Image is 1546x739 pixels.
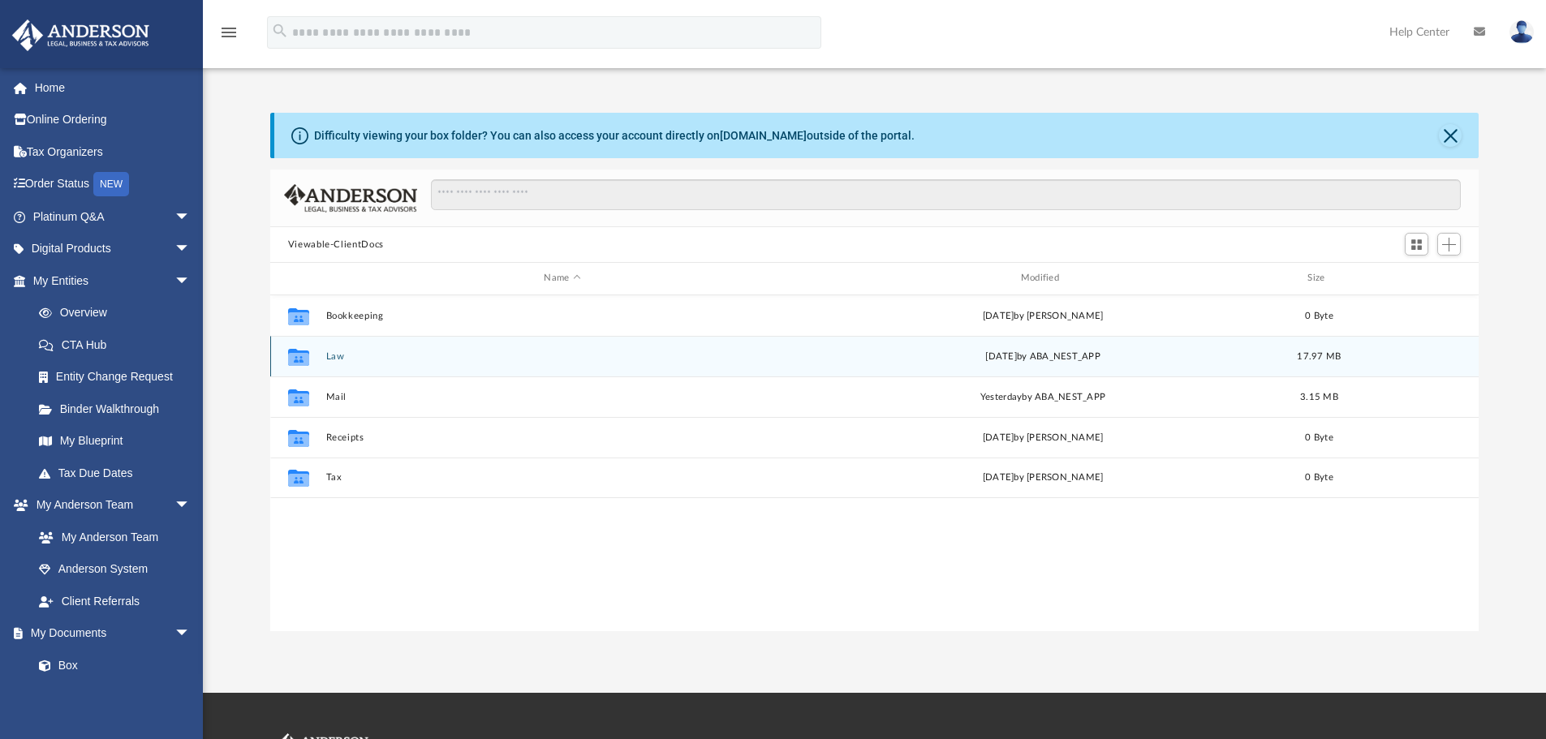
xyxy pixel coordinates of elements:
span: 0 Byte [1305,473,1333,482]
a: My Blueprint [23,425,207,458]
span: arrow_drop_down [174,264,207,298]
a: My Anderson Team [23,521,199,553]
a: [DOMAIN_NAME] [720,129,807,142]
span: arrow_drop_down [174,489,207,522]
a: My Entitiesarrow_drop_down [11,264,215,297]
button: Mail [325,392,799,402]
a: Tax Organizers [11,135,215,168]
a: My Anderson Teamarrow_drop_down [11,489,207,522]
div: [DATE] by [PERSON_NAME] [806,470,1279,485]
button: Viewable-ClientDocs [288,238,384,252]
span: arrow_drop_down [174,617,207,651]
div: NEW [93,172,129,196]
a: Online Ordering [11,104,215,136]
div: Name [325,271,799,286]
a: Meeting Minutes [23,681,207,714]
a: Binder Walkthrough [23,393,215,425]
button: Receipts [325,432,799,443]
button: Switch to Grid View [1405,233,1429,256]
div: [DATE] by [PERSON_NAME] [806,308,1279,323]
a: Client Referrals [23,585,207,617]
a: My Documentsarrow_drop_down [11,617,207,650]
a: menu [219,31,239,42]
div: Modified [806,271,1280,286]
i: menu [219,23,239,42]
a: Anderson System [23,553,207,586]
a: CTA Hub [23,329,215,361]
span: 0 Byte [1305,432,1333,441]
div: [DATE] by ABA_NEST_APP [806,349,1279,363]
span: arrow_drop_down [174,200,207,234]
i: search [271,22,289,40]
span: yesterday [980,392,1022,401]
a: Tax Due Dates [23,457,215,489]
span: arrow_drop_down [174,233,207,266]
button: Bookkeeping [325,311,799,321]
button: Tax [325,472,799,483]
img: Anderson Advisors Platinum Portal [7,19,154,51]
div: by ABA_NEST_APP [806,389,1279,404]
div: grid [270,295,1479,631]
a: Home [11,71,215,104]
a: Platinum Q&Aarrow_drop_down [11,200,215,233]
span: 0 Byte [1305,311,1333,320]
a: Overview [23,297,215,329]
div: Difficulty viewing your box folder? You can also access your account directly on outside of the p... [314,127,915,144]
div: id [1359,271,1472,286]
span: 17.97 MB [1297,351,1341,360]
input: Search files and folders [431,179,1461,210]
a: Entity Change Request [23,361,215,393]
a: Box [23,649,199,681]
button: Add [1437,233,1462,256]
a: Order StatusNEW [11,168,215,201]
button: Close [1439,124,1462,147]
a: Digital Productsarrow_drop_down [11,233,215,265]
div: id [278,271,318,286]
span: 3.15 MB [1300,392,1338,401]
div: [DATE] by [PERSON_NAME] [806,430,1279,445]
div: Size [1286,271,1351,286]
button: Law [325,351,799,362]
img: User Pic [1509,20,1534,44]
